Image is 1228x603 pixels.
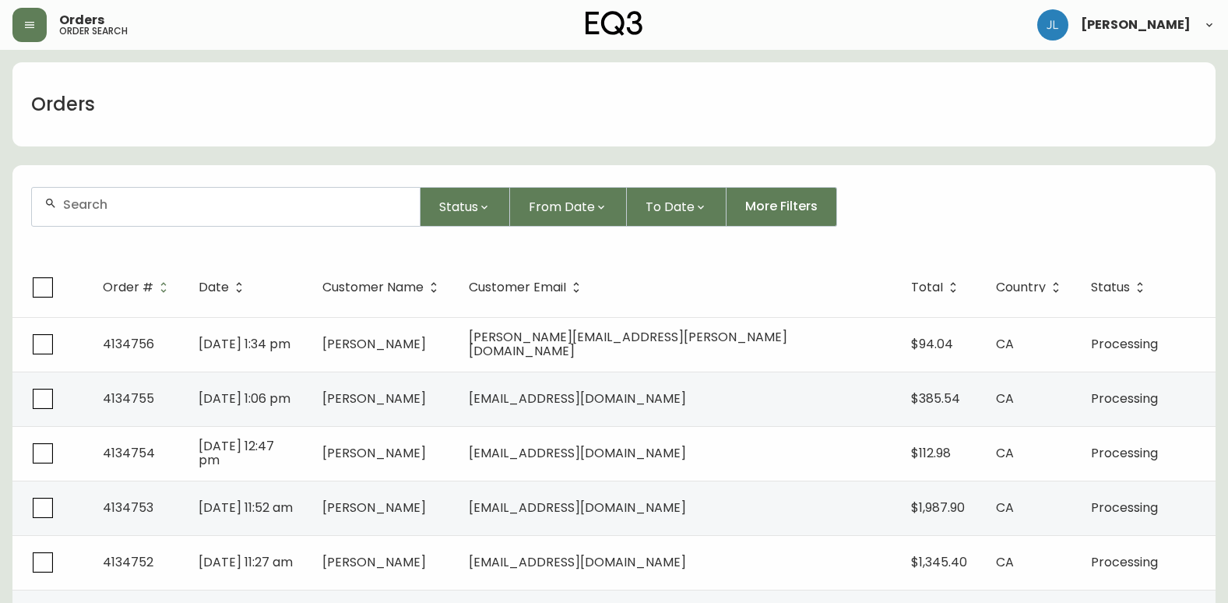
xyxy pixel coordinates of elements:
[469,444,686,462] span: [EMAIL_ADDRESS][DOMAIN_NAME]
[322,280,444,294] span: Customer Name
[199,437,274,469] span: [DATE] 12:47 pm
[322,444,426,462] span: [PERSON_NAME]
[199,283,229,292] span: Date
[103,390,154,407] span: 4134755
[420,187,510,227] button: Status
[627,187,727,227] button: To Date
[103,499,153,517] span: 4134753
[469,553,686,571] span: [EMAIL_ADDRESS][DOMAIN_NAME]
[1091,553,1158,571] span: Processing
[322,553,426,571] span: [PERSON_NAME]
[1091,499,1158,517] span: Processing
[322,390,426,407] span: [PERSON_NAME]
[469,390,686,407] span: [EMAIL_ADDRESS][DOMAIN_NAME]
[469,280,586,294] span: Customer Email
[1091,280,1150,294] span: Status
[646,197,695,217] span: To Date
[103,335,154,353] span: 4134756
[1091,283,1130,292] span: Status
[469,499,686,517] span: [EMAIL_ADDRESS][DOMAIN_NAME]
[199,499,293,517] span: [DATE] 11:52 am
[996,390,1014,407] span: CA
[996,280,1066,294] span: Country
[103,283,153,292] span: Order #
[727,187,837,227] button: More Filters
[1037,9,1068,41] img: 1c9c23e2a847dab86f8017579b61559c
[439,197,478,217] span: Status
[911,283,943,292] span: Total
[996,283,1046,292] span: Country
[103,444,155,462] span: 4134754
[911,335,953,353] span: $94.04
[31,91,95,118] h1: Orders
[911,499,965,517] span: $1,987.90
[911,444,951,462] span: $112.98
[63,197,407,212] input: Search
[199,553,293,571] span: [DATE] 11:27 am
[199,280,249,294] span: Date
[911,280,963,294] span: Total
[586,11,643,36] img: logo
[322,499,426,517] span: [PERSON_NAME]
[469,328,787,360] span: [PERSON_NAME][EMAIL_ADDRESS][PERSON_NAME][DOMAIN_NAME]
[59,14,104,26] span: Orders
[1081,19,1191,31] span: [PERSON_NAME]
[322,335,426,353] span: [PERSON_NAME]
[469,283,566,292] span: Customer Email
[996,444,1014,462] span: CA
[322,283,424,292] span: Customer Name
[996,553,1014,571] span: CA
[996,499,1014,517] span: CA
[1091,444,1158,462] span: Processing
[745,198,818,215] span: More Filters
[911,553,967,571] span: $1,345.40
[996,335,1014,353] span: CA
[510,187,627,227] button: From Date
[199,335,290,353] span: [DATE] 1:34 pm
[1091,390,1158,407] span: Processing
[103,553,153,571] span: 4134752
[199,390,290,407] span: [DATE] 1:06 pm
[1091,335,1158,353] span: Processing
[529,197,595,217] span: From Date
[59,26,128,36] h5: order search
[103,280,174,294] span: Order #
[911,390,960,407] span: $385.54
